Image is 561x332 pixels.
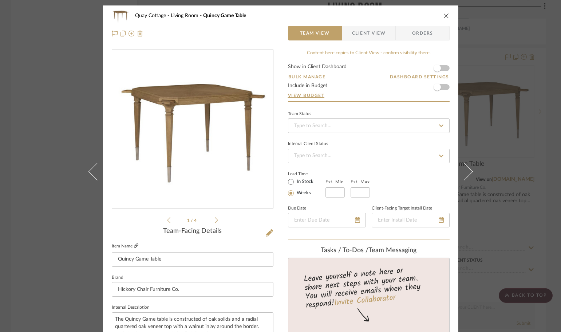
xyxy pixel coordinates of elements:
[288,142,328,146] div: Internal Client Status
[372,213,450,227] input: Enter Install Date
[112,8,129,23] img: 5d8c71aa-f13d-4c91-8a8c-a03c4f2d4b95_48x40.jpg
[404,26,441,40] span: Orders
[295,179,313,185] label: In Stock
[288,149,450,163] input: Type to Search…
[112,282,273,297] input: Enter Brand
[300,26,330,40] span: Team View
[191,218,194,223] span: /
[288,213,366,227] input: Enter Due Date
[112,227,273,235] div: Team-Facing Details
[112,252,273,267] input: Enter Item Name
[443,12,450,19] button: close
[333,292,396,310] a: Invite Collaborator
[390,74,450,80] button: Dashboard Settings
[288,171,325,177] label: Lead Time
[288,177,325,198] mat-radio-group: Select item type
[288,74,326,80] button: Bulk Manage
[137,31,143,36] img: Remove from project
[187,218,191,223] span: 1
[288,93,450,98] a: View Budget
[112,243,138,249] label: Item Name
[112,306,150,309] label: Internal Description
[325,179,344,184] label: Est. Min
[194,218,198,223] span: 4
[288,118,450,133] input: Type to Search…
[112,65,273,194] img: 5d8c71aa-f13d-4c91-8a8c-a03c4f2d4b95_436x436.jpg
[288,247,450,255] div: team Messaging
[351,179,370,184] label: Est. Max
[171,13,203,18] span: Living Room
[321,247,368,254] span: Tasks / To-Dos /
[112,50,273,208] div: 0
[372,207,432,210] label: Client-Facing Target Install Date
[135,13,171,18] span: Quay Cottage
[295,190,311,196] label: Weeks
[288,112,311,116] div: Team Status
[288,207,306,210] label: Due Date
[352,26,386,40] span: Client View
[288,50,450,57] div: Content here copies to Client View - confirm visibility there.
[203,13,246,18] span: Quincy Game Table
[112,276,123,280] label: Brand
[287,263,450,312] div: Leave yourself a note here or share next steps with your team. You will receive emails when they ...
